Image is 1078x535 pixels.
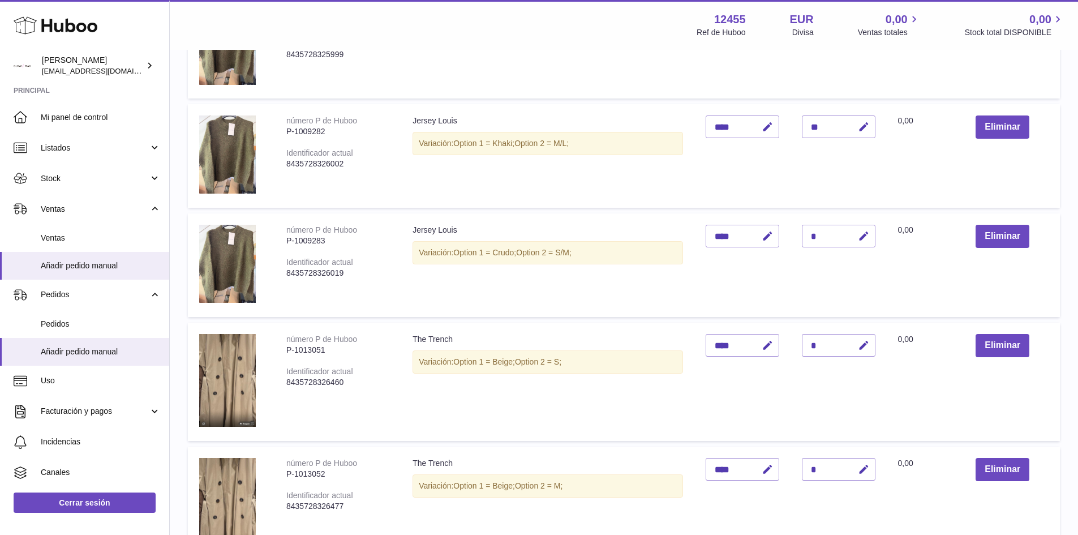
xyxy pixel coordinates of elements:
[413,350,682,374] div: Variación:
[41,375,161,386] span: Uso
[286,148,353,157] div: Identificador actual
[965,12,1064,38] a: 0,00 Stock total DISPONIBLE
[965,27,1064,38] span: Stock total DISPONIBLE
[286,377,390,388] div: 8435728326460
[199,334,256,427] img: The Trench
[413,474,682,498] div: Variación:
[286,258,353,267] div: Identificador actual
[453,248,516,257] span: Option 1 = Crudo;
[286,491,353,500] div: Identificador actual
[41,260,161,271] span: Añadir pedido manual
[790,12,814,27] strong: EUR
[41,204,149,215] span: Ventas
[1029,12,1051,27] span: 0,00
[898,225,913,234] span: 0,00
[286,159,390,169] div: 8435728326002
[976,334,1029,357] button: Eliminar
[286,459,357,468] div: número P de Huboo
[41,143,149,153] span: Listados
[199,115,256,194] img: Jersey Louis
[41,233,161,243] span: Ventas
[286,268,390,279] div: 8435728326019
[413,241,682,264] div: Variación:
[286,126,390,137] div: P-1009282
[898,116,913,125] span: 0,00
[14,493,156,513] a: Cerrar sesión
[858,12,921,38] a: 0,00 Ventas totales
[42,66,166,75] span: [EMAIL_ADDRESS][DOMAIN_NAME]
[286,367,353,376] div: Identificador actual
[401,104,694,208] td: Jersey Louis
[286,236,390,246] div: P-1009283
[41,173,149,184] span: Stock
[886,12,908,27] span: 0,00
[515,357,561,366] span: Option 2 = S;
[898,335,913,344] span: 0,00
[42,55,144,76] div: [PERSON_NAME]
[41,346,161,357] span: Añadir pedido manual
[413,132,682,155] div: Variación:
[41,112,161,123] span: Mi panel de control
[401,213,694,317] td: Jersey Louis
[286,345,390,356] div: P-1013051
[516,248,572,257] span: Option 2 = S/M;
[976,115,1029,139] button: Eliminar
[14,57,31,74] img: pedidos@glowrias.com
[976,458,1029,481] button: Eliminar
[697,27,745,38] div: Ref de Huboo
[41,319,161,329] span: Pedidos
[286,116,357,125] div: número P de Huboo
[286,501,390,512] div: 8435728326477
[514,139,569,148] span: Option 2 = M/L;
[286,469,390,480] div: P-1013052
[41,289,149,300] span: Pedidos
[286,335,357,344] div: número P de Huboo
[453,357,515,366] span: Option 1 = Beige;
[976,225,1029,248] button: Eliminar
[453,139,514,148] span: Option 1 = Khaki;
[898,459,913,468] span: 0,00
[792,27,814,38] div: Divisa
[515,481,562,490] span: Option 2 = M;
[199,225,256,303] img: Jersey Louis
[453,481,515,490] span: Option 1 = Beige;
[41,406,149,417] span: Facturación y pagos
[41,467,161,478] span: Canales
[286,225,357,234] div: número P de Huboo
[401,323,694,441] td: The Trench
[714,12,746,27] strong: 12455
[41,436,161,447] span: Incidencias
[286,49,390,60] div: 8435728325999
[858,27,921,38] span: Ventas totales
